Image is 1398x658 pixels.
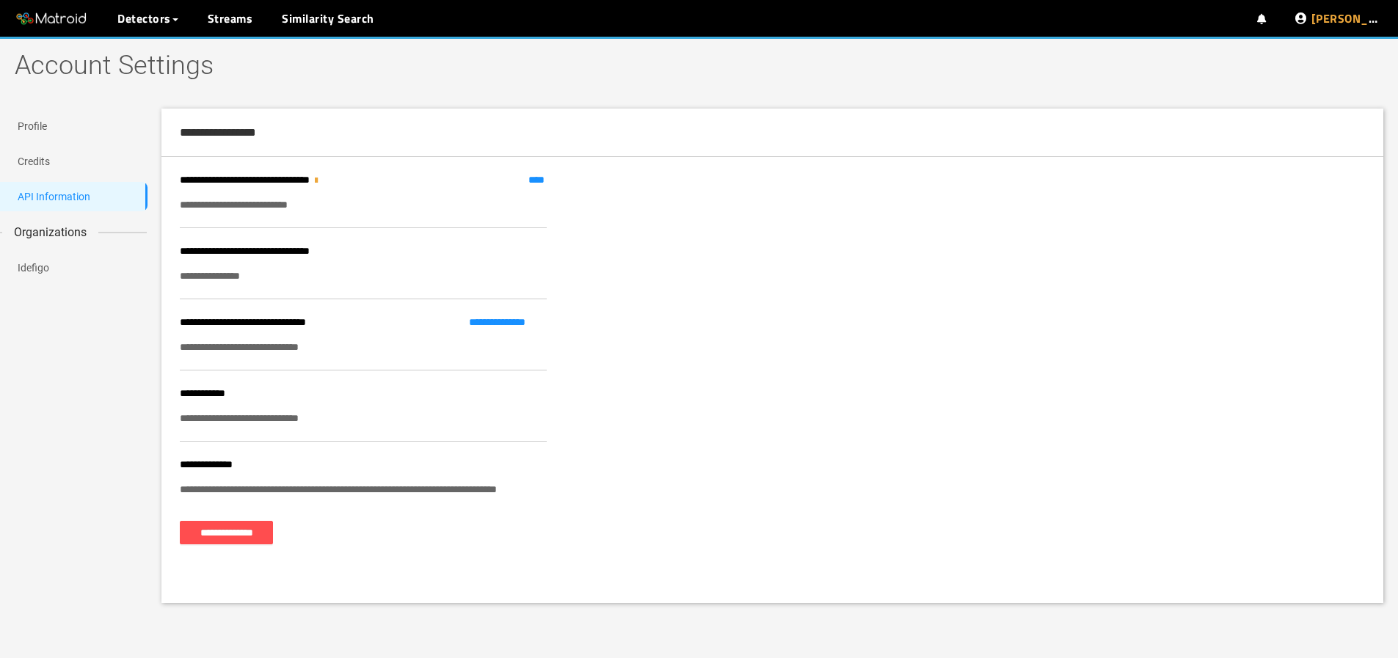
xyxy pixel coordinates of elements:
a: Streams [208,10,253,27]
a: API Information [18,191,90,202]
a: Similarity Search [282,10,374,27]
a: Idefigo [18,262,49,274]
img: Matroid logo [15,8,88,30]
a: Profile [18,120,47,132]
span: Organizations [2,223,98,241]
a: Credits [18,156,50,167]
span: Detectors [117,10,171,27]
